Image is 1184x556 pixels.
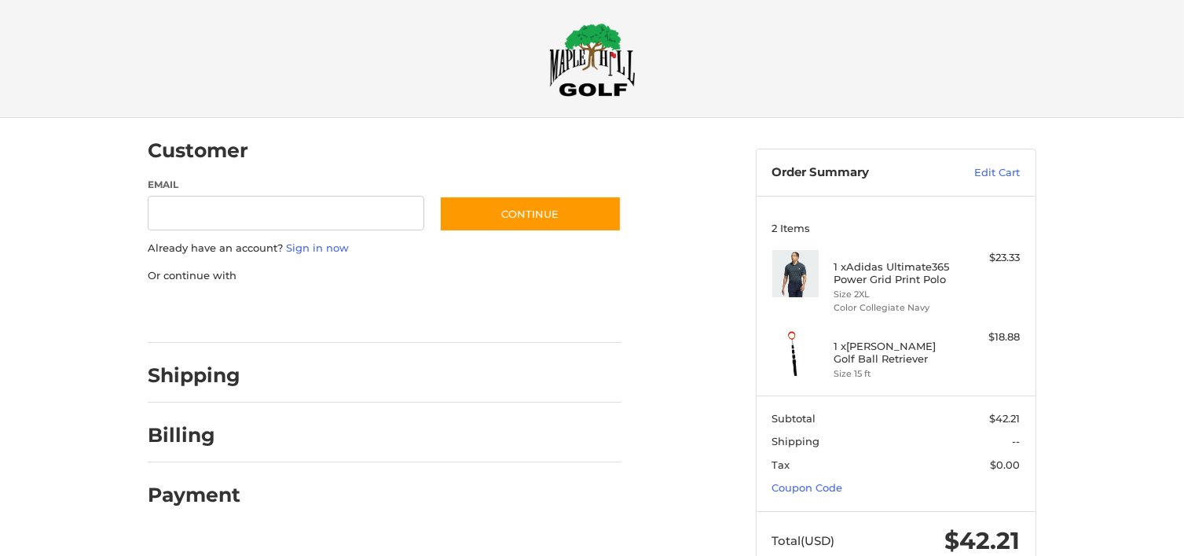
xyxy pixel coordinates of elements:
[834,260,955,286] h4: 1 x Adidas Ultimate365 Power Grid Print Polo
[834,288,955,301] li: Size 2XL
[772,458,790,471] span: Tax
[959,330,1021,345] div: $18.88
[148,138,248,163] h2: Customer
[990,412,1021,425] span: $42.21
[148,363,240,388] h2: Shipping
[143,299,261,327] iframe: PayPal-paypal
[991,458,1021,471] span: $0.00
[439,196,621,232] button: Continue
[286,241,349,254] a: Sign in now
[772,222,1021,234] h3: 2 Items
[834,340,955,366] h4: 1 x [PERSON_NAME] Golf Ball Retriever
[148,423,240,447] h2: Billing
[148,241,621,256] p: Already have an account?
[148,268,621,284] p: Or continue with
[959,250,1021,266] div: $23.33
[148,178,424,192] label: Email
[941,165,1021,181] a: Edit Cart
[772,435,820,447] span: Shipping
[549,23,636,97] img: Maple Hill Golf
[409,299,527,327] iframe: PayPal-venmo
[276,299,394,327] iframe: PayPal-paylater
[772,412,816,425] span: Subtotal
[772,481,843,494] a: Coupon Code
[834,367,955,381] li: Size 15 ft
[772,165,941,181] h3: Order Summary
[1013,435,1021,447] span: --
[834,301,955,315] li: Color Collegiate Navy
[148,483,240,507] h2: Payment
